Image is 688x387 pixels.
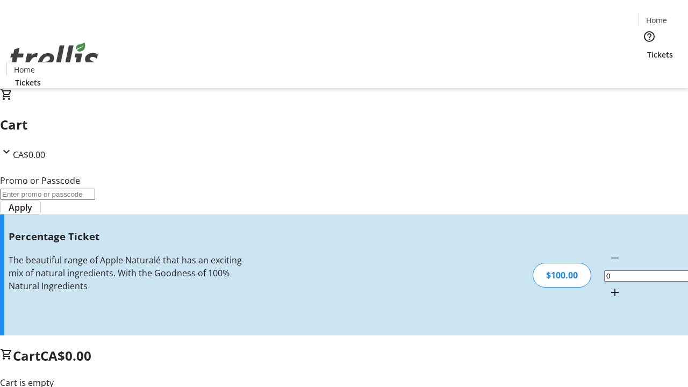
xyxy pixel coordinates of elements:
a: Home [7,64,41,75]
a: Tickets [6,77,49,88]
span: Tickets [15,77,41,88]
span: Home [646,15,667,26]
div: The beautiful range of Apple Naturalé that has an exciting mix of natural ingredients. With the G... [9,254,243,292]
h3: Percentage Ticket [9,229,243,244]
span: Tickets [647,49,673,60]
a: Home [639,15,673,26]
span: Home [14,64,35,75]
img: Orient E2E Organization 3yzuyTgNMV's Logo [6,31,102,84]
span: Apply [9,201,32,214]
span: CA$0.00 [40,347,91,364]
div: $100.00 [533,263,591,288]
span: CA$0.00 [13,149,45,161]
button: Cart [639,60,660,82]
button: Help [639,26,660,47]
a: Tickets [639,49,682,60]
button: Increment by one [604,282,626,303]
